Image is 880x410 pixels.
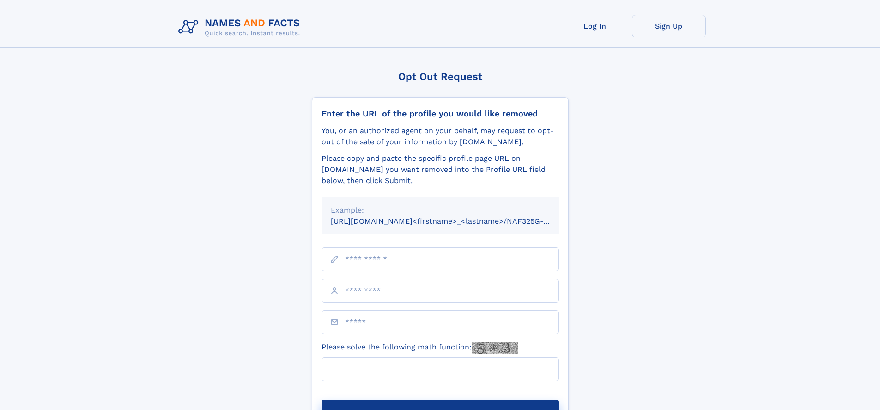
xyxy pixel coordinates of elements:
[322,125,559,147] div: You, or an authorized agent on your behalf, may request to opt-out of the sale of your informatio...
[632,15,706,37] a: Sign Up
[175,15,308,40] img: Logo Names and Facts
[322,109,559,119] div: Enter the URL of the profile you would like removed
[558,15,632,37] a: Log In
[322,342,518,354] label: Please solve the following math function:
[312,71,569,82] div: Opt Out Request
[331,217,577,226] small: [URL][DOMAIN_NAME]<firstname>_<lastname>/NAF325G-xxxxxxxx
[322,153,559,186] div: Please copy and paste the specific profile page URL on [DOMAIN_NAME] you want removed into the Pr...
[331,205,550,216] div: Example:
